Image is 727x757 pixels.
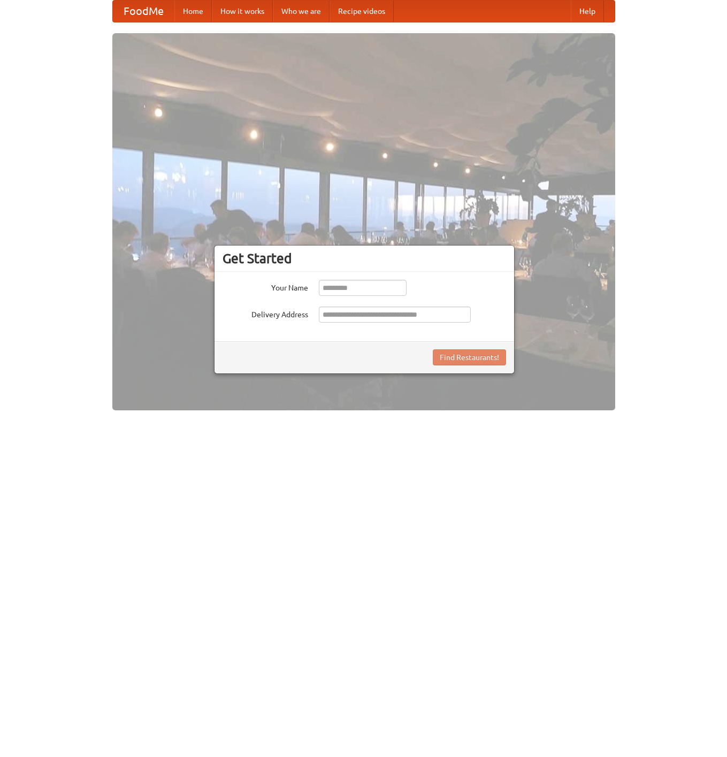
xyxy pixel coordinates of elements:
[113,1,174,22] a: FoodMe
[273,1,330,22] a: Who we are
[433,349,506,365] button: Find Restaurants!
[330,1,394,22] a: Recipe videos
[571,1,604,22] a: Help
[212,1,273,22] a: How it works
[174,1,212,22] a: Home
[223,280,308,293] label: Your Name
[223,307,308,320] label: Delivery Address
[223,250,506,266] h3: Get Started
